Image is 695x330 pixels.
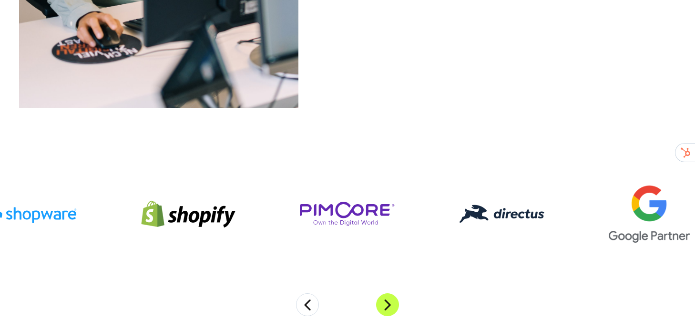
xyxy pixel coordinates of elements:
button: Previous [296,293,319,316]
button: Next [376,293,399,316]
img: Shopify Logo in Schwarz & Grün: Shopify Partner Agentur: Digitalagentur für E-Commerce [141,188,236,240]
img: Pimcore Logo in lila - Pimcore Partner Agentur - Digitalagentur für Pim-Implementierung [300,202,395,226]
img: Das Google Partner Logo mit den Farben rot, gelb, grün und blau - Digitalagentur für Digital Mark... [609,186,690,243]
img: Directus CMS-Systems Logo in schwarz - Directus Partneragentur - Digitalagentur für headless cms [459,205,545,223]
